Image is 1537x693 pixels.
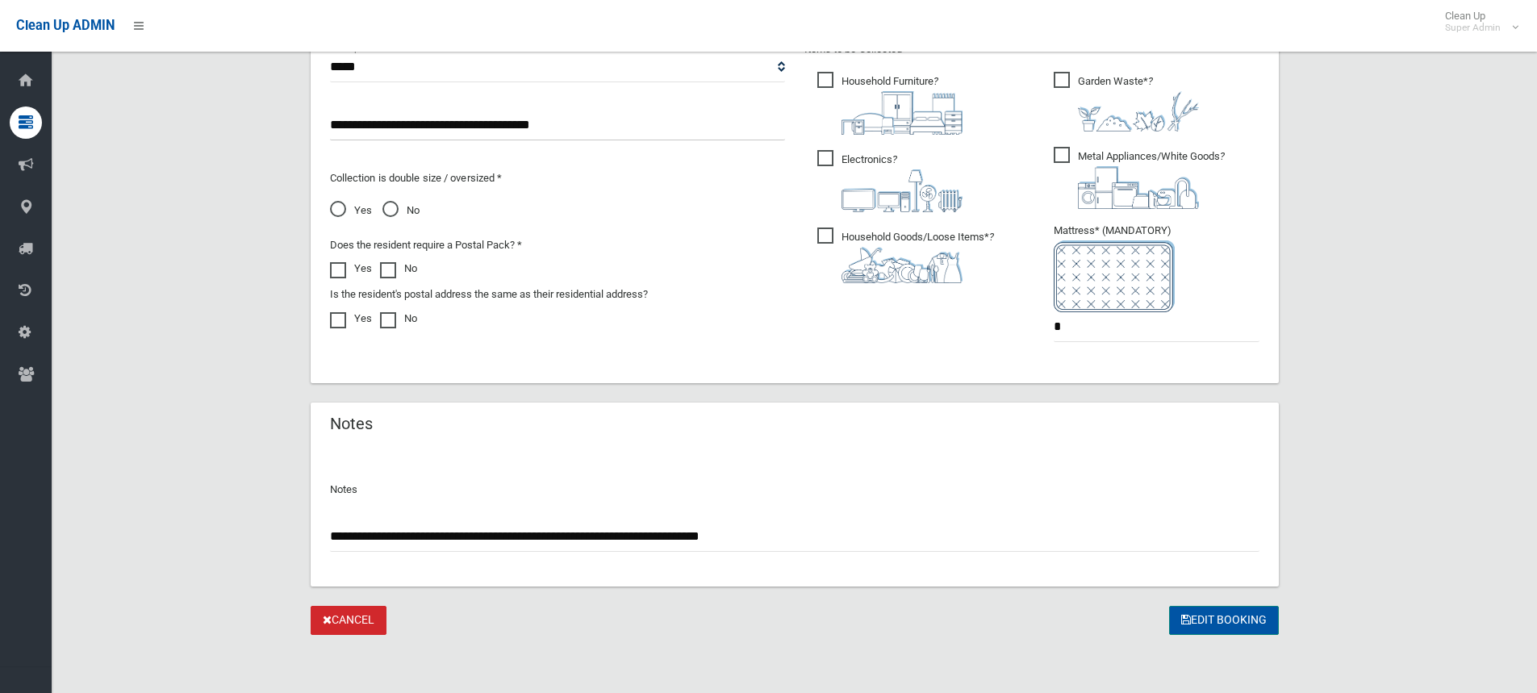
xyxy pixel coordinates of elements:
span: Metal Appliances/White Goods [1054,147,1225,209]
i: ? [842,75,963,135]
span: Garden Waste* [1054,72,1199,132]
span: Clean Up [1437,10,1517,34]
small: Super Admin [1445,22,1501,34]
header: Notes [311,408,392,440]
span: Household Goods/Loose Items* [817,228,994,283]
img: aa9efdbe659d29b613fca23ba79d85cb.png [842,91,963,135]
img: 36c1b0289cb1767239cdd3de9e694f19.png [1078,166,1199,209]
label: Does the resident require a Postal Pack? * [330,236,522,255]
i: ? [1078,150,1225,209]
i: ? [1078,75,1199,132]
p: Collection is double size / oversized * [330,169,785,188]
label: Is the resident's postal address the same as their residential address? [330,285,648,304]
label: No [380,309,417,328]
i: ? [842,153,963,212]
span: Electronics [817,150,963,212]
label: No [380,259,417,278]
img: e7408bece873d2c1783593a074e5cb2f.png [1054,240,1175,312]
i: ? [842,231,994,283]
a: Cancel [311,606,386,636]
span: Yes [330,201,372,220]
label: Yes [330,309,372,328]
span: No [382,201,420,220]
img: 394712a680b73dbc3d2a6a3a7ffe5a07.png [842,169,963,212]
img: 4fd8a5c772b2c999c83690221e5242e0.png [1078,91,1199,132]
button: Edit Booking [1169,606,1279,636]
span: Household Furniture [817,72,963,135]
img: b13cc3517677393f34c0a387616ef184.png [842,247,963,283]
span: Mattress* (MANDATORY) [1054,224,1259,312]
label: Yes [330,259,372,278]
p: Notes [330,480,1259,499]
span: Clean Up ADMIN [16,18,115,33]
